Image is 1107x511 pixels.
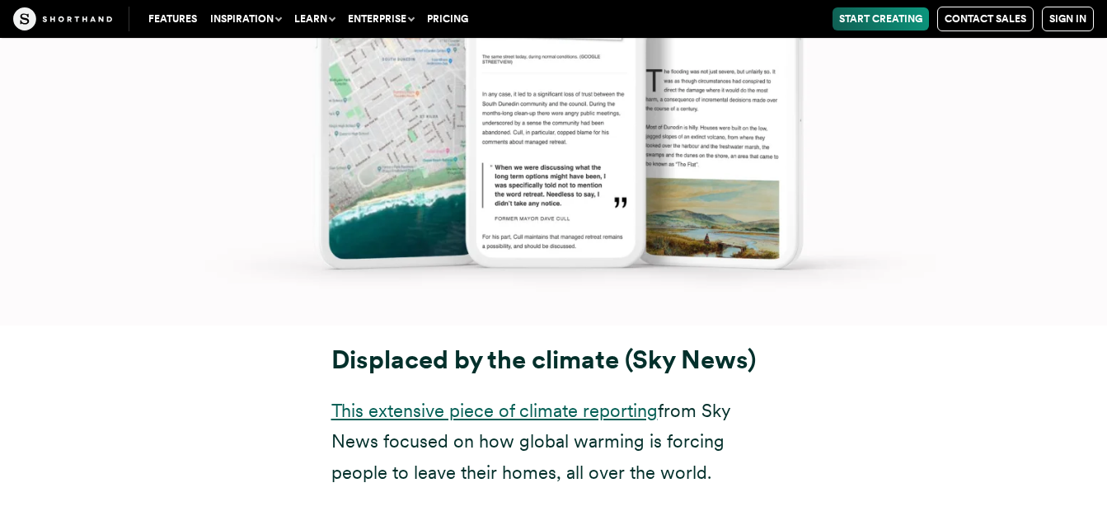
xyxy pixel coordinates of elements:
button: Enterprise [341,7,420,30]
p: from Sky News focused on how global warming is forcing people to leave their homes, all over the ... [331,396,776,488]
a: Contact Sales [937,7,1034,31]
strong: Displaced by the climate (Sky News) [331,345,756,375]
a: Start Creating [833,7,929,30]
button: Learn [288,7,341,30]
img: The Craft [13,7,112,30]
a: Features [142,7,204,30]
button: Inspiration [204,7,288,30]
a: Sign in [1042,7,1094,31]
a: This extensive piece of climate reporting [331,400,658,421]
a: Pricing [420,7,475,30]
